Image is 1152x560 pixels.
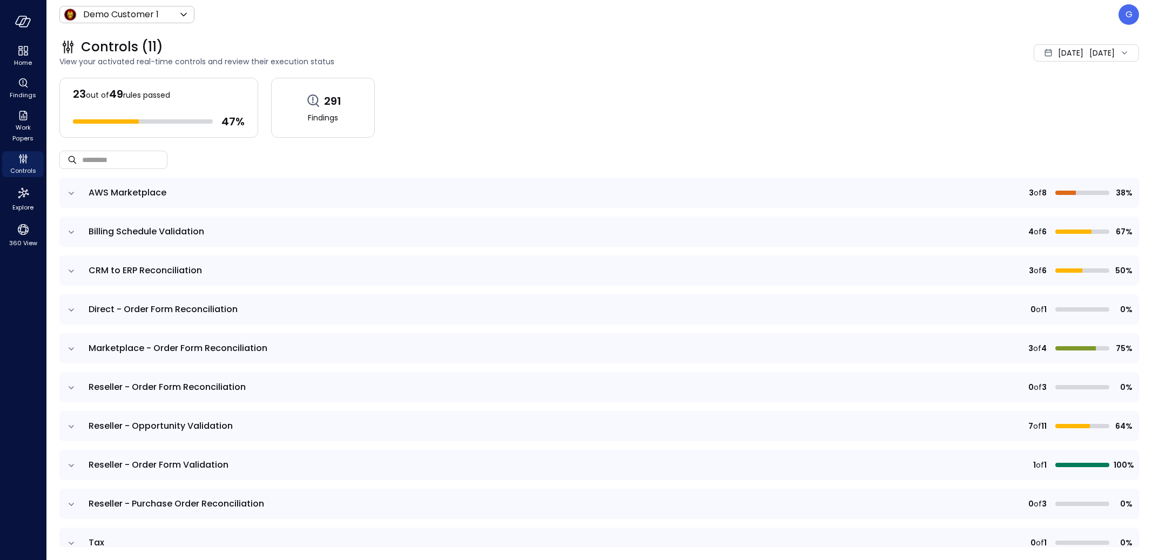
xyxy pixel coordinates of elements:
[89,303,238,315] span: Direct - Order Form Reconciliation
[1028,381,1034,393] span: 0
[83,8,159,21] p: Demo Customer 1
[1114,226,1133,238] span: 67%
[89,264,202,276] span: CRM to ERP Reconciliation
[66,305,77,315] button: expand row
[1114,187,1133,199] span: 38%
[1044,537,1047,549] span: 1
[6,122,39,144] span: Work Papers
[1042,187,1047,199] span: 8
[1114,537,1133,549] span: 0%
[1042,381,1047,393] span: 3
[324,94,341,108] span: 291
[66,266,77,276] button: expand row
[1044,459,1047,471] span: 1
[1041,342,1047,354] span: 4
[1029,187,1034,199] span: 3
[9,238,37,248] span: 360 View
[1034,265,1042,276] span: of
[1030,537,1036,549] span: 0
[64,8,77,21] img: Icon
[89,497,264,510] span: Reseller - Purchase Order Reconciliation
[66,460,77,471] button: expand row
[66,499,77,510] button: expand row
[89,342,267,354] span: Marketplace - Order Form Reconciliation
[1114,498,1133,510] span: 0%
[1034,226,1042,238] span: of
[12,202,33,213] span: Explore
[1114,381,1133,393] span: 0%
[2,108,44,145] div: Work Papers
[1033,420,1041,432] span: of
[1036,537,1044,549] span: of
[66,227,77,238] button: expand row
[1034,187,1042,199] span: of
[66,382,77,393] button: expand row
[1119,4,1139,25] div: Guy
[2,220,44,249] div: 360 View
[1044,303,1047,315] span: 1
[89,458,228,471] span: Reseller - Order Form Validation
[89,420,233,432] span: Reseller - Opportunity Validation
[221,114,245,129] span: 47 %
[59,56,841,68] span: View your activated real-time controls and review their execution status
[1058,47,1083,59] span: [DATE]
[109,86,123,102] span: 49
[271,78,375,138] a: 291Findings
[1114,265,1133,276] span: 50%
[66,538,77,549] button: expand row
[1029,265,1034,276] span: 3
[1028,226,1034,238] span: 4
[86,90,109,100] span: out of
[10,90,36,100] span: Findings
[1042,265,1047,276] span: 6
[1041,420,1047,432] span: 11
[2,184,44,214] div: Explore
[2,76,44,102] div: Findings
[73,86,86,102] span: 23
[1030,303,1036,315] span: 0
[1028,342,1033,354] span: 3
[1042,498,1047,510] span: 3
[89,186,166,199] span: AWS Marketplace
[1033,459,1036,471] span: 1
[1114,459,1133,471] span: 100%
[89,225,204,238] span: Billing Schedule Validation
[1114,420,1133,432] span: 64%
[89,381,246,393] span: Reseller - Order Form Reconciliation
[1036,303,1044,315] span: of
[1114,303,1133,315] span: 0%
[1034,498,1042,510] span: of
[66,343,77,354] button: expand row
[1034,381,1042,393] span: of
[89,536,104,549] span: Tax
[66,421,77,432] button: expand row
[66,188,77,199] button: expand row
[1126,8,1133,21] p: G
[1114,342,1133,354] span: 75%
[14,57,32,68] span: Home
[2,43,44,69] div: Home
[2,151,44,177] div: Controls
[308,112,338,124] span: Findings
[1033,342,1041,354] span: of
[1028,498,1034,510] span: 0
[1028,420,1033,432] span: 7
[10,165,36,176] span: Controls
[123,90,170,100] span: rules passed
[81,38,163,56] span: Controls (11)
[1036,459,1044,471] span: of
[1042,226,1047,238] span: 6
